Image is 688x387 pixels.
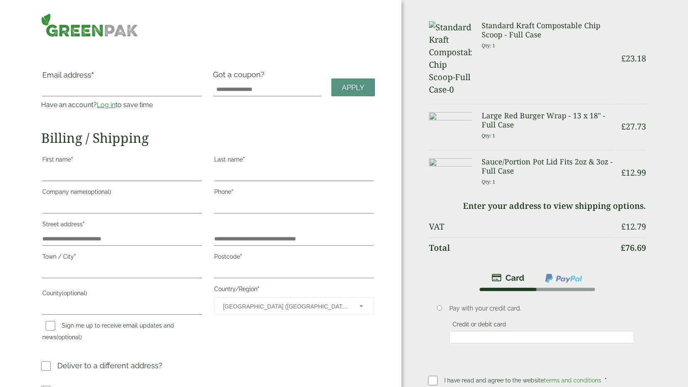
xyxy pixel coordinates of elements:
img: GreenPak Supplies [41,13,138,37]
abbr: required [243,156,245,163]
abbr: required [231,189,233,195]
td: Enter your address to view shipping options. [429,196,646,216]
h3: Standard Kraft Compostable Chip Scoop - Full Case [482,21,615,39]
iframe: Secure card payment input frame [452,333,632,341]
img: ppcp-gateway.png [544,273,583,284]
small: Qty: 1 [482,132,495,139]
label: Postcode [214,251,374,265]
span: (optional) [86,189,111,195]
p: Deliver to a different address? [57,360,162,371]
label: County [42,287,202,301]
label: Email address [42,71,202,83]
label: Phone [214,186,374,200]
label: Country/Region [214,283,374,297]
p: Pay with your credit card. [449,304,634,313]
h3: Large Red Burger Wrap - 13 x 18" - Full Case [482,111,615,129]
th: Total [429,238,615,258]
span: Apply [342,83,365,92]
a: terms and conditions [544,377,601,384]
span: (optional) [62,290,87,296]
span: (optional) [56,334,82,340]
h2: Billing / Shipping [41,130,375,146]
bdi: 27.73 [621,121,646,132]
span: £ [621,53,626,64]
a: Apply [331,78,375,96]
input: Sign me up to receive email updates and news(optional) [46,321,55,331]
bdi: 76.69 [621,242,646,253]
img: Standard Kraft Compostable Chip Scoop-Full Case-0 [429,21,472,96]
span: £ [621,121,626,132]
span: I have read and agree to the website [444,377,603,384]
abbr: required [257,286,260,292]
bdi: 12.79 [621,221,646,232]
span: £ [621,242,625,253]
span: £ [621,221,626,232]
th: VAT [429,217,615,237]
label: Got a coupon? [213,70,268,83]
span: £ [621,167,626,178]
a: Log in [97,101,115,109]
p: Have an account? to save time [41,100,203,110]
abbr: required [83,221,85,228]
abbr: required [74,253,76,260]
bdi: 12.99 [621,167,646,178]
small: Qty: 1 [482,179,495,185]
abbr: required [605,377,607,384]
img: stripe.png [492,273,524,283]
label: Last name [214,154,374,168]
span: Country/Region [214,297,374,315]
bdi: 23.18 [621,53,646,64]
label: First name [42,154,202,168]
abbr: required [71,156,73,163]
abbr: required [240,253,242,260]
small: Qty: 1 [482,42,495,49]
label: Town / City [42,251,202,265]
label: Street address [42,218,202,233]
label: Sign me up to receive email updates and news [42,322,174,343]
label: Credit or debit card [449,321,509,330]
label: Company name [42,186,202,200]
abbr: required [91,71,94,79]
span: United Kingdom (UK) [223,298,348,315]
h3: Sauce/Portion Pot Lid Fits 2oz & 3oz - Full Case [482,157,615,175]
